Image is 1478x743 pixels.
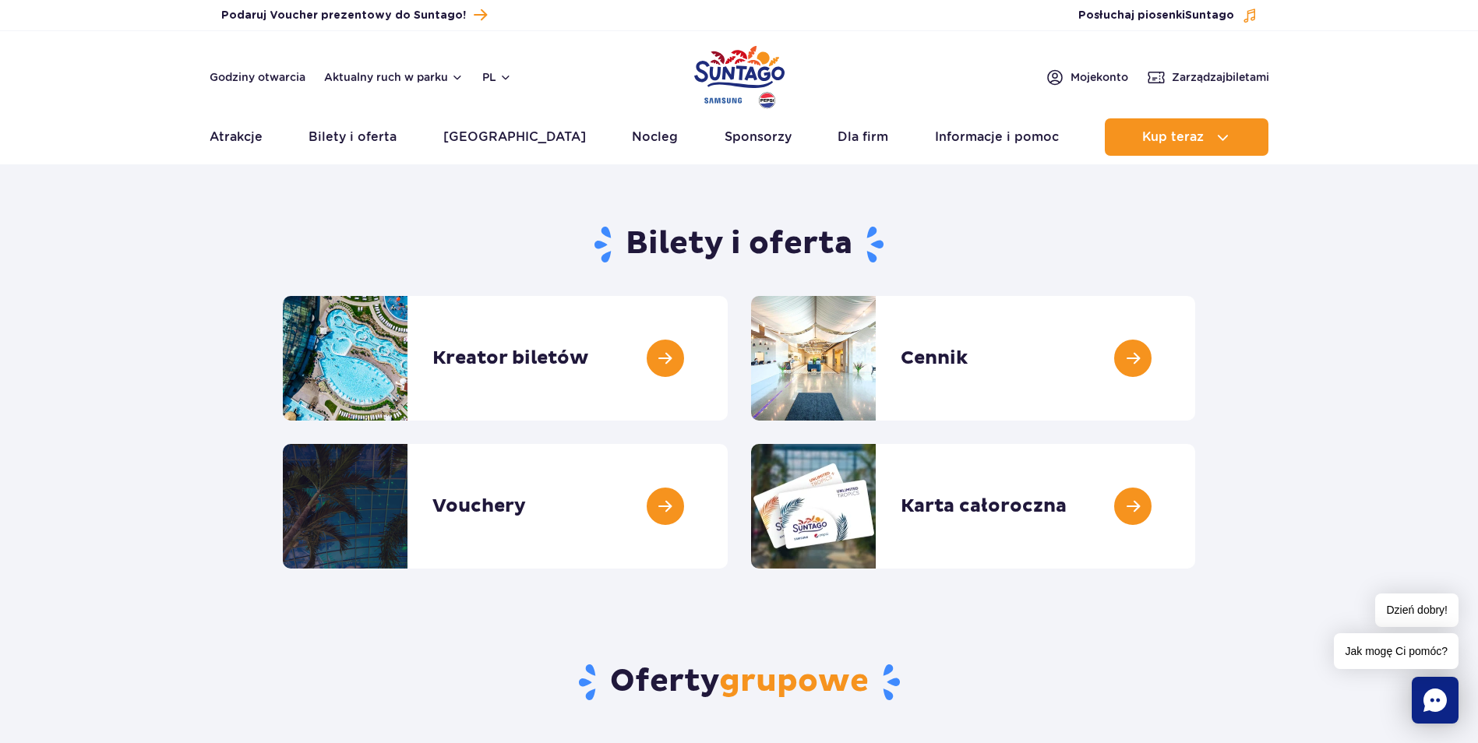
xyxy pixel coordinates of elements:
button: pl [482,69,512,85]
h1: Bilety i oferta [283,224,1195,265]
span: Podaruj Voucher prezentowy do Suntago! [221,8,466,23]
span: Dzień dobry! [1375,593,1459,627]
span: grupowe [719,662,869,701]
span: Moje konto [1071,69,1128,85]
a: Zarządzajbiletami [1147,68,1269,86]
a: Sponsorzy [725,118,792,156]
span: Suntago [1185,10,1234,21]
a: Atrakcje [210,118,263,156]
a: Dla firm [838,118,888,156]
a: Mojekonto [1046,68,1128,86]
a: Podaruj Voucher prezentowy do Suntago! [221,5,487,26]
a: Informacje i pomoc [935,118,1059,156]
button: Aktualny ruch w parku [324,71,464,83]
span: Zarządzaj biletami [1172,69,1269,85]
div: Chat [1412,677,1459,724]
a: Godziny otwarcia [210,69,305,85]
a: [GEOGRAPHIC_DATA] [443,118,586,156]
span: Kup teraz [1142,130,1204,144]
h2: Oferty [283,662,1195,703]
span: Posłuchaj piosenki [1078,8,1234,23]
span: Jak mogę Ci pomóc? [1334,633,1459,669]
button: Kup teraz [1105,118,1268,156]
a: Nocleg [632,118,678,156]
a: Bilety i oferta [309,118,397,156]
button: Posłuchaj piosenkiSuntago [1078,8,1258,23]
a: Park of Poland [694,39,785,111]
